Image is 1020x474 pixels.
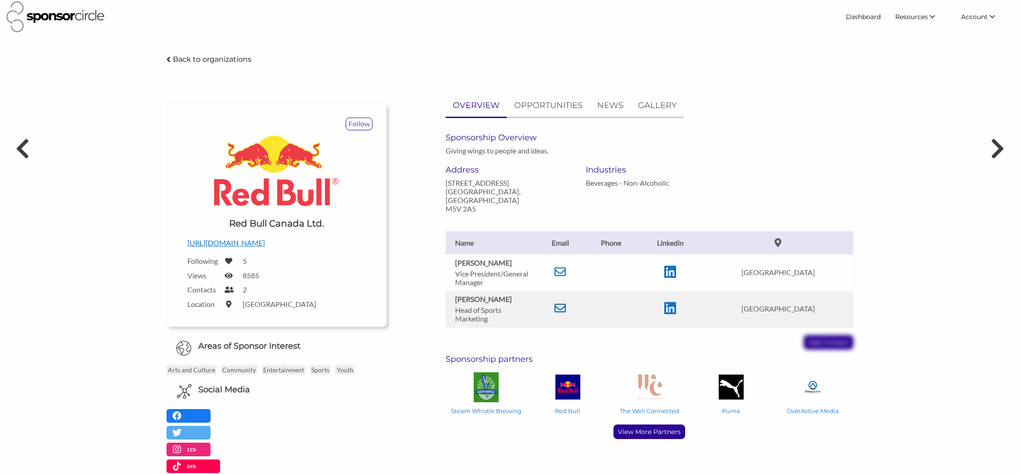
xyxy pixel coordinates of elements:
p: Entertainment [262,365,305,375]
h6: Industries [586,165,713,175]
p: Steam Whistle Brewing [450,406,523,415]
h6: Areas of Sponsor Interest [160,341,393,352]
th: Phone [584,231,637,254]
h1: Red Bull Canada Ltd. [229,217,324,230]
label: Contacts [187,285,219,294]
p: [GEOGRAPHIC_DATA] [707,304,848,313]
p: Vice President/General Manager [455,269,532,286]
p: Puma [694,406,768,415]
p: Back to organizations [173,55,251,64]
img: Steam Whistle Brewing Logo [474,372,499,402]
p: OverActive Media [776,406,849,415]
b: [PERSON_NAME] [455,258,512,267]
p: [URL][DOMAIN_NAME] [187,237,366,249]
p: GALLERY [638,99,677,112]
p: M5V 2A5 [446,204,573,213]
p: NEWS [597,99,623,112]
p: Sports [310,365,331,375]
p: 11% [187,445,198,454]
p: Arts and Culture [167,365,216,375]
label: Location [187,300,219,308]
p: [STREET_ADDRESS] [446,178,573,187]
h6: Address [446,165,573,175]
span: Account [961,13,988,21]
th: Linkedin [638,231,703,254]
img: Globe Icon [176,341,191,356]
p: 24% [187,462,198,471]
label: Following [187,257,219,265]
label: [GEOGRAPHIC_DATA] [243,300,316,308]
li: Account [954,9,1014,25]
p: [GEOGRAPHIC_DATA], [GEOGRAPHIC_DATA] [446,187,573,204]
img: The Well Connected Logo [637,375,662,399]
label: 5 [243,257,247,265]
img: Red Bull Logo [555,375,580,400]
li: Resources [888,9,954,25]
img: Sponsor Circle Logo [6,1,104,32]
th: Name [446,231,536,254]
p: Beverages - Non-Alcoholic [586,178,713,187]
img: OverActive Media Logo [800,375,825,400]
label: 2 [243,285,247,294]
p: View More Partners [614,425,685,439]
h6: Sponsorship partners [446,354,854,364]
p: OPPORTUNITIES [514,99,583,112]
img: Puma Logo [719,375,744,400]
p: OVERVIEW [453,99,500,112]
img: Social Media Icon [177,384,191,399]
a: Dashboard [839,9,888,25]
span: Resources [895,13,928,21]
p: The Well Connected [613,406,686,415]
img: Red Bull Logo [208,130,344,210]
p: [GEOGRAPHIC_DATA] [707,268,848,276]
label: 8585 [243,271,259,280]
h6: Social Media [198,384,250,395]
p: Head of Sports Marketing [455,306,532,323]
th: Email [536,231,584,254]
p: Community [221,365,257,375]
h6: Sponsorship Overview [446,133,854,143]
p: Youth [335,365,355,375]
p: Red Bull [531,406,605,415]
b: [PERSON_NAME] [455,295,512,303]
label: Views [187,271,219,280]
p: Giving wings to people and ideas. [446,146,549,155]
p: Follow [346,118,372,130]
